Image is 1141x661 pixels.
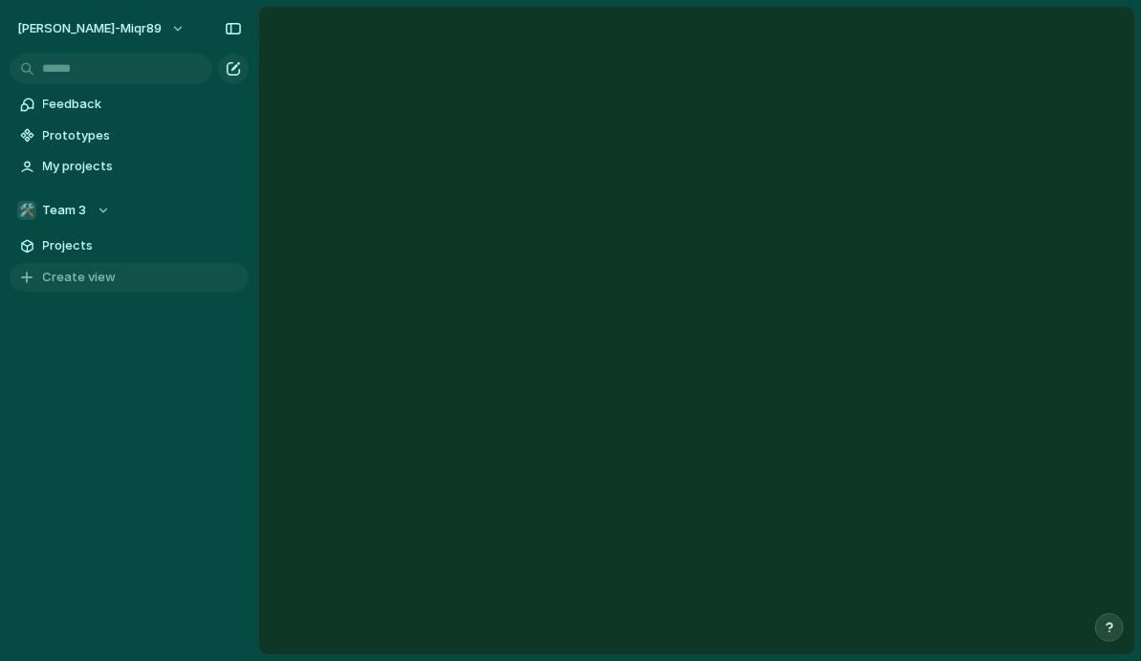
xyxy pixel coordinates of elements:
a: Feedback [10,90,249,119]
a: Prototypes [10,121,249,150]
button: Create view [10,263,249,292]
span: My projects [43,157,242,176]
span: Create view [43,268,117,287]
span: [PERSON_NAME]-miqr89 [17,19,162,38]
a: Projects [10,231,249,260]
span: Projects [43,236,242,255]
a: My projects [10,152,249,181]
span: Prototypes [43,126,242,145]
div: 🛠️ [17,201,36,220]
span: Team 3 [43,201,87,220]
span: Feedback [43,95,242,114]
button: 🛠️Team 3 [10,196,249,225]
button: [PERSON_NAME]-miqr89 [9,13,195,44]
